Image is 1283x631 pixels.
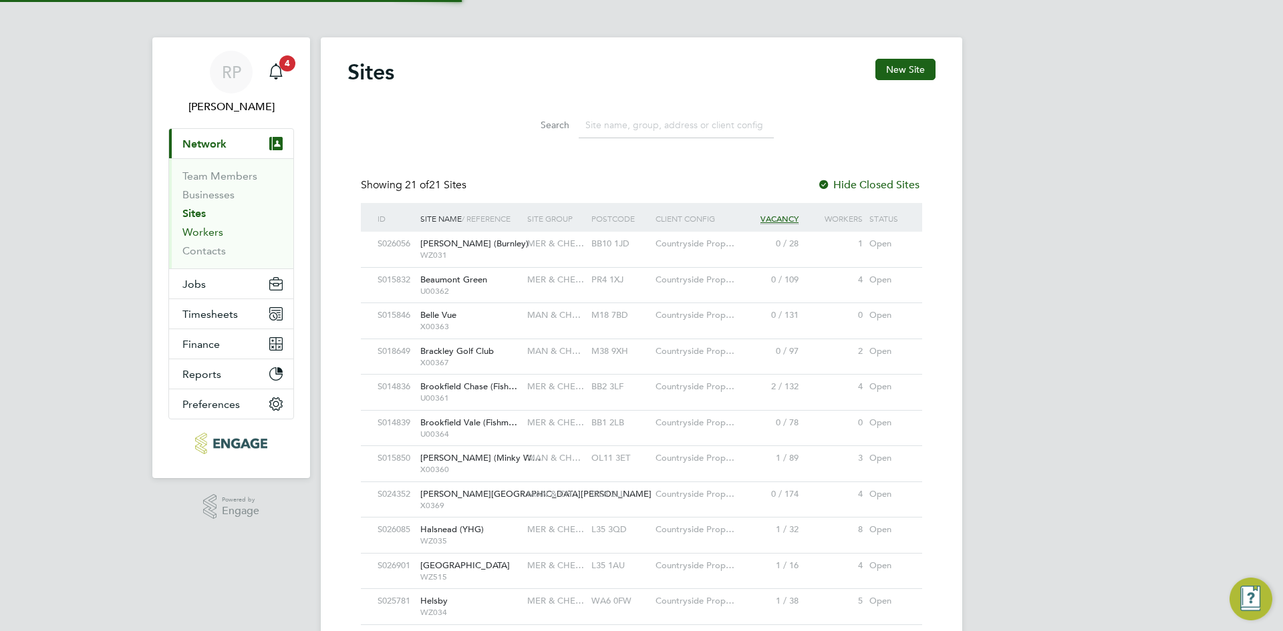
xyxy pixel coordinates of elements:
[738,303,802,328] div: 0 / 131
[420,536,521,546] span: WZ035
[738,411,802,435] div: 0 / 78
[656,345,734,357] span: Countryside Prop…
[420,357,521,368] span: X00367
[866,554,909,578] div: Open
[802,268,866,292] div: 4
[168,99,294,115] span: Richard Pogmore
[1230,578,1272,620] button: Engage Resource Center
[588,203,652,234] div: Postcode
[527,381,584,392] span: MER & CHE…
[802,375,866,399] div: 4
[588,375,652,399] div: BB2 3LF
[263,51,289,93] a: 4
[802,232,866,256] div: 1
[588,303,652,328] div: M18 7BD
[374,446,417,471] div: S015850
[361,178,469,192] div: Showing
[420,595,448,606] span: Helsby
[527,595,584,606] span: MER & CHE…
[168,433,294,454] a: Go to home page
[527,238,584,249] span: MER & CHE…
[738,589,802,614] div: 1 / 38
[420,381,517,392] span: Brookfield Chase (Fish…
[182,398,240,411] span: Preferences
[656,381,734,392] span: Countryside Prop…
[169,158,293,268] div: Network
[374,302,909,314] a: S015846Belle Vue X00363MAN & CH…M18 7BDCountryside Prop…0 / 1310Open
[738,482,802,507] div: 0 / 174
[866,232,909,256] div: Open
[182,138,227,150] span: Network
[169,359,293,389] button: Reports
[420,417,517,428] span: Brookfield Vale (Fishm…
[656,560,734,571] span: Countryside Prop…
[405,178,429,192] span: 21 of
[656,274,734,285] span: Countryside Prop…
[579,112,774,138] input: Site name, group, address or client config
[738,339,802,364] div: 0 / 97
[656,452,734,463] span: Countryside Prop…
[802,339,866,364] div: 2
[420,238,529,249] span: [PERSON_NAME] (Burnley)
[374,267,909,278] a: S015832Beaumont Green U00362MER & CHE…PR4 1XJCountryside Prop…0 / 1094Open
[374,482,417,507] div: S024352
[866,517,909,542] div: Open
[420,345,494,357] span: Brackley Golf Club
[802,589,866,614] div: 5
[656,595,734,606] span: Countryside Prop…
[374,517,417,542] div: S026085
[374,554,417,578] div: S026901
[652,203,738,234] div: Client Config
[374,303,417,328] div: S015846
[802,554,866,578] div: 4
[168,51,294,115] a: RP[PERSON_NAME]
[420,523,484,535] span: Halsnead (YHG)
[374,553,909,564] a: S026901[GEOGRAPHIC_DATA] WZ515MER & CHE…L35 1AUCountryside Prop…1 / 164Open
[420,607,521,618] span: WZ034
[182,368,221,381] span: Reports
[182,338,220,351] span: Finance
[760,213,799,224] span: Vacancy
[182,188,235,201] a: Businesses
[527,523,584,535] span: MER & CHE…
[420,500,521,511] span: X0369
[656,417,734,428] span: Countryside Prop…
[866,446,909,471] div: Open
[374,411,417,435] div: S014839
[222,494,259,505] span: Powered by
[527,417,584,428] span: MER & CHE…
[152,37,310,478] nav: Main navigation
[817,178,919,192] label: Hide Closed Sites
[182,226,223,238] a: Workers
[182,244,226,257] a: Contacts
[866,268,909,292] div: Open
[182,308,238,321] span: Timesheets
[182,278,206,290] span: Jobs
[420,572,521,582] span: WZ515
[222,505,259,517] span: Engage
[169,329,293,359] button: Finance
[374,339,417,364] div: S018649
[527,488,581,499] span: MAN & CH…
[420,488,652,499] span: [PERSON_NAME][GEOGRAPHIC_DATA][PERSON_NAME]
[182,170,257,182] a: Team Members
[875,59,936,80] button: New Site
[866,375,909,399] div: Open
[802,303,866,328] div: 0
[802,203,866,234] div: Workers
[420,429,521,439] span: U00364
[656,488,734,499] span: Countryside Prop…
[405,178,466,192] span: 21 Sites
[169,389,293,419] button: Preferences
[588,339,652,364] div: M38 9XH
[203,494,260,519] a: Powered byEngage
[279,55,295,71] span: 4
[222,63,241,81] span: RP
[420,464,521,475] span: X00360
[374,410,909,421] a: S014839Brookfield Vale (Fishm… U00364MER & CHE…BB1 2LBCountryside Prop…0 / 780Open
[656,523,734,535] span: Countryside Prop…
[588,554,652,578] div: L35 1AU
[420,560,510,571] span: [GEOGRAPHIC_DATA]
[195,433,267,454] img: northbuildrecruit-logo-retina.png
[374,268,417,292] div: S015832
